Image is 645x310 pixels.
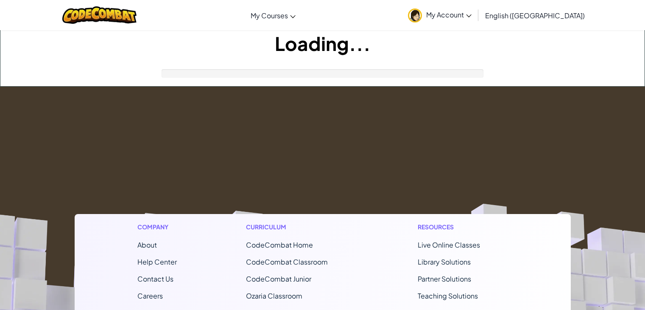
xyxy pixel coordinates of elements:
a: My Courses [246,4,300,27]
span: My Account [426,10,472,19]
a: Help Center [137,257,177,266]
a: Careers [137,291,163,300]
span: My Courses [251,11,288,20]
a: My Account [404,2,476,28]
img: avatar [408,8,422,23]
a: CodeCombat Junior [246,274,311,283]
h1: Company [137,223,177,231]
span: CodeCombat Home [246,240,313,249]
span: Contact Us [137,274,173,283]
a: English ([GEOGRAPHIC_DATA]) [481,4,589,27]
a: About [137,240,157,249]
h1: Curriculum [246,223,349,231]
a: Teaching Solutions [418,291,478,300]
span: English ([GEOGRAPHIC_DATA]) [485,11,585,20]
a: Ozaria Classroom [246,291,302,300]
a: CodeCombat Classroom [246,257,328,266]
a: Partner Solutions [418,274,471,283]
h1: Resources [418,223,508,231]
img: CodeCombat logo [62,6,137,24]
a: Live Online Classes [418,240,480,249]
h1: Loading... [0,30,645,56]
a: Library Solutions [418,257,471,266]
